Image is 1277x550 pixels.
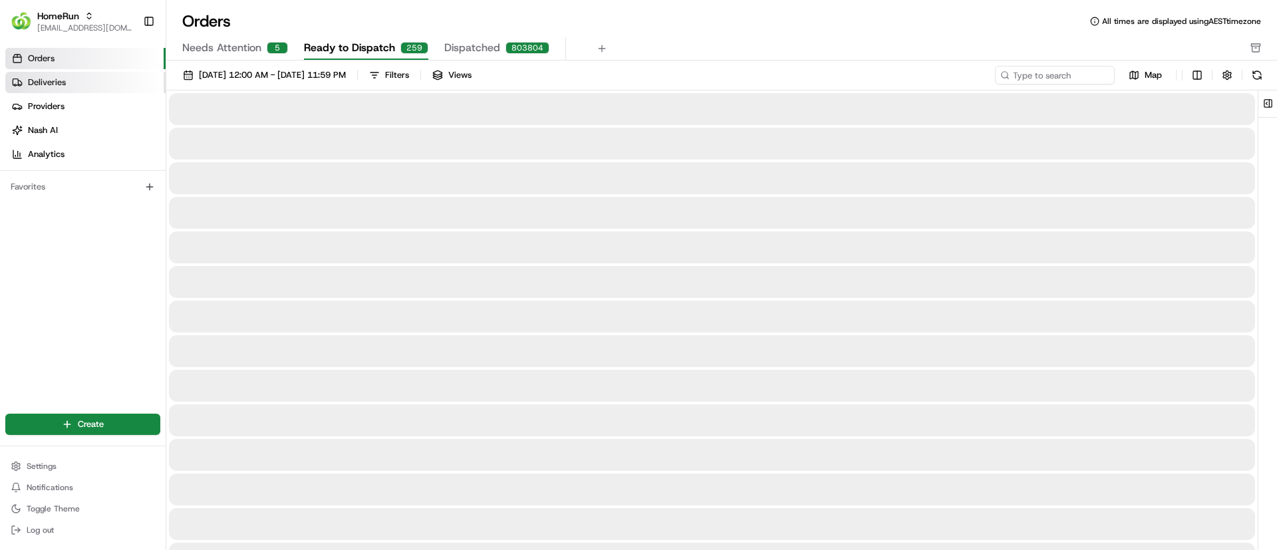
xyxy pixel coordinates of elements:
[426,66,478,84] button: Views
[5,457,160,476] button: Settings
[505,42,549,54] div: 803804
[1102,16,1261,27] span: All times are displayed using AEST timezone
[28,53,55,65] span: Orders
[385,69,409,81] div: Filters
[5,72,166,93] a: Deliveries
[28,124,58,136] span: Nash AI
[199,69,346,81] span: [DATE] 12:00 AM - [DATE] 11:59 PM
[5,414,160,435] button: Create
[5,176,160,198] div: Favorites
[28,100,65,112] span: Providers
[5,5,138,37] button: HomeRunHomeRun[EMAIL_ADDRESS][DOMAIN_NAME]
[5,48,166,69] a: Orders
[448,69,472,81] span: Views
[1145,69,1162,81] span: Map
[28,148,65,160] span: Analytics
[1120,67,1171,83] button: Map
[5,120,166,141] a: Nash AI
[444,40,500,56] span: Dispatched
[5,521,160,539] button: Log out
[37,9,79,23] button: HomeRun
[363,66,415,84] button: Filters
[304,40,395,56] span: Ready to Dispatch
[27,461,57,472] span: Settings
[37,23,132,33] button: [EMAIL_ADDRESS][DOMAIN_NAME]
[11,11,32,32] img: HomeRun
[1248,66,1266,84] button: Refresh
[27,482,73,493] span: Notifications
[177,66,352,84] button: [DATE] 12:00 AM - [DATE] 11:59 PM
[78,418,104,430] span: Create
[400,42,428,54] div: 259
[182,11,231,32] h1: Orders
[995,66,1115,84] input: Type to search
[28,76,66,88] span: Deliveries
[27,525,54,535] span: Log out
[5,144,166,165] a: Analytics
[182,40,261,56] span: Needs Attention
[5,478,160,497] button: Notifications
[27,503,80,514] span: Toggle Theme
[5,96,166,117] a: Providers
[5,499,160,518] button: Toggle Theme
[267,42,288,54] div: 5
